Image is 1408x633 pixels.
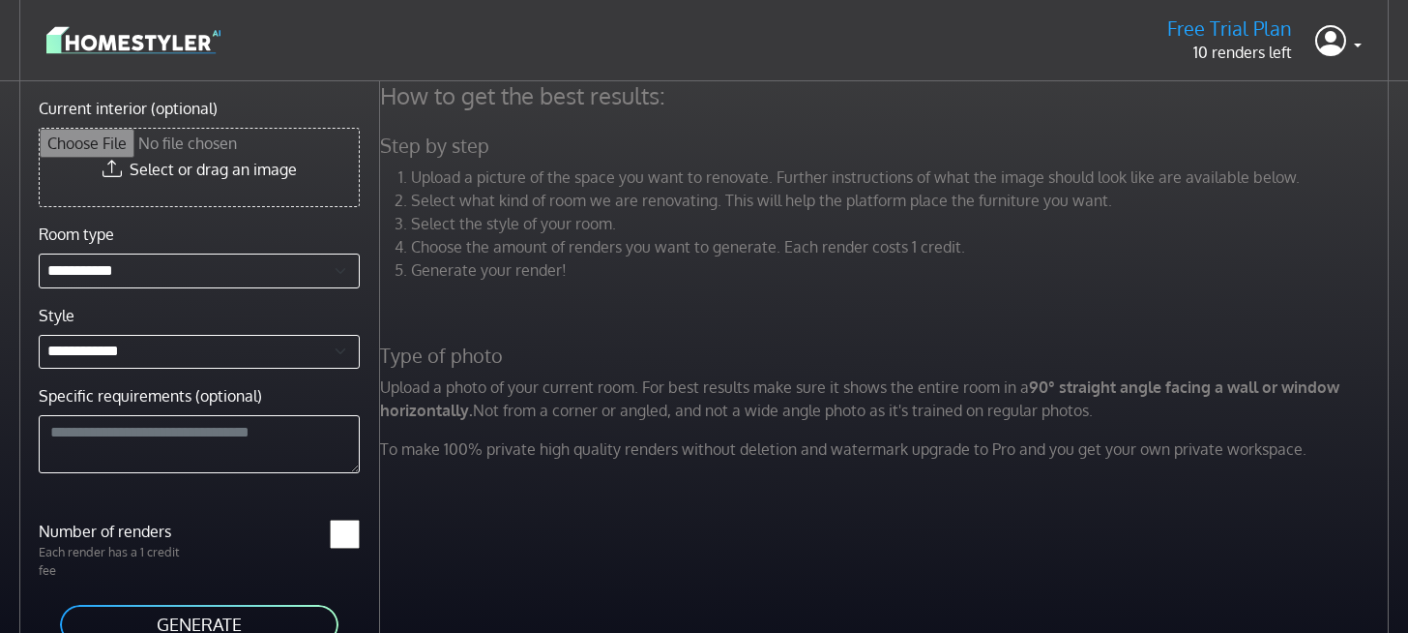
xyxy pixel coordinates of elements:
[27,543,199,580] p: Each render has a 1 credit fee
[411,189,1393,212] li: Select what kind of room we are renovating. This will help the platform place the furniture you w...
[368,376,1405,422] p: Upload a photo of your current room. For best results make sure it shows the entire room in a Not...
[39,304,74,327] label: Style
[368,134,1405,158] h5: Step by step
[46,23,220,57] img: logo-3de290ba35641baa71223ecac5eacb59cb85b4c7fdf211dc9aaecaaee71ea2f8.svg
[411,166,1393,189] li: Upload a picture of the space you want to renovate. Further instructions of what the image should...
[411,212,1393,235] li: Select the style of your room.
[1167,16,1292,41] h5: Free Trial Plan
[368,81,1405,110] h4: How to get the best results:
[368,437,1405,461] p: To make 100% private high quality renders without deletion and watermark upgrade to Pro and you g...
[27,520,199,543] label: Number of renders
[1167,41,1292,64] p: 10 renders left
[39,223,114,246] label: Room type
[39,97,218,120] label: Current interior (optional)
[39,384,262,407] label: Specific requirements (optional)
[411,258,1393,282] li: Generate your render!
[368,344,1405,368] h5: Type of photo
[411,235,1393,258] li: Choose the amount of renders you want to generate. Each render costs 1 credit.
